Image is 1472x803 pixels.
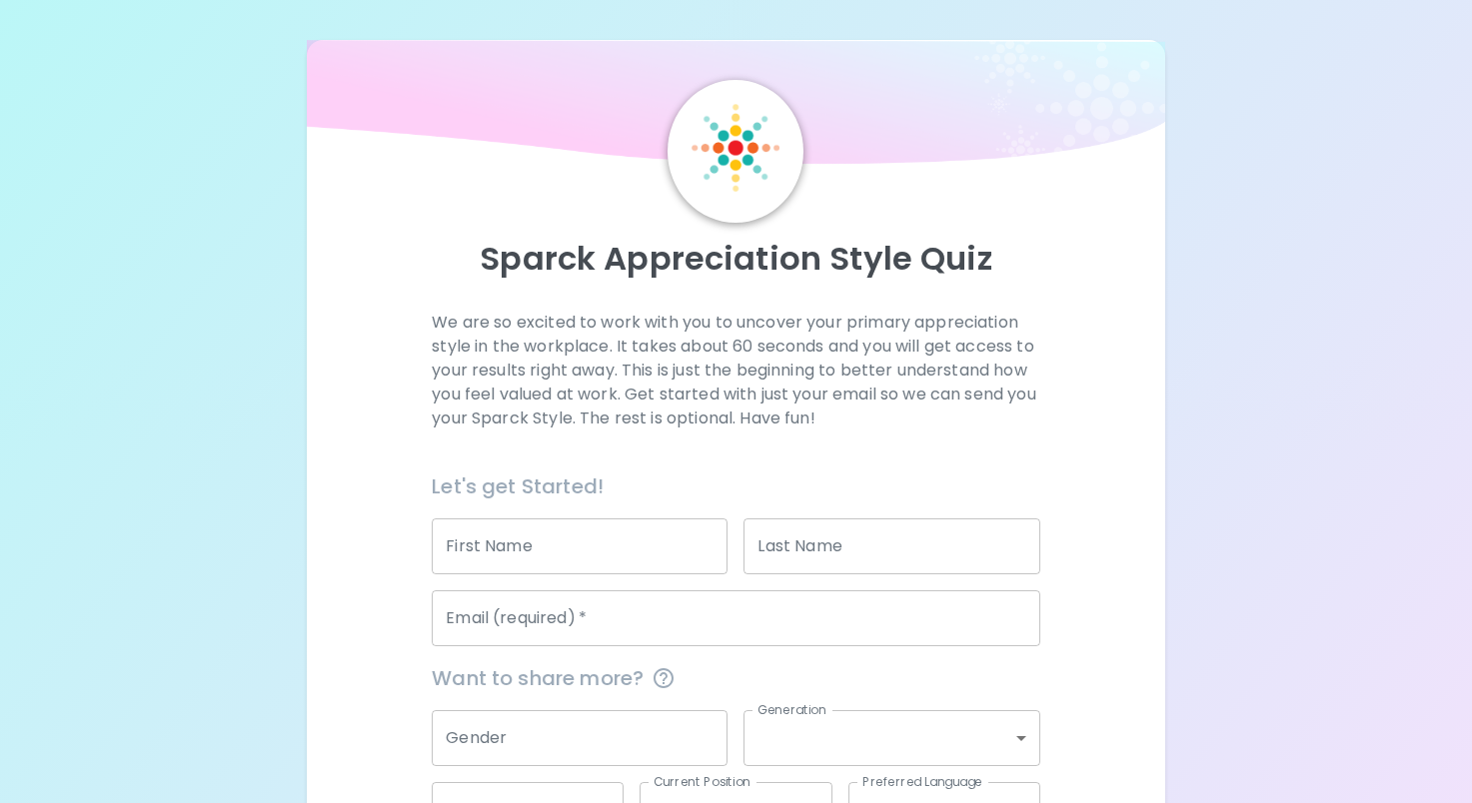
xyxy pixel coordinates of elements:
h6: Let's get Started! [432,470,1039,502]
label: Current Position [654,773,750,790]
svg: This information is completely confidential and only used for aggregated appreciation studies at ... [652,666,676,690]
p: We are so excited to work with you to uncover your primary appreciation style in the workplace. I... [432,311,1039,430]
label: Generation [757,701,826,718]
label: Preferred Language [862,773,982,790]
p: Sparck Appreciation Style Quiz [331,239,1141,279]
span: Want to share more? [432,662,1039,694]
img: wave [307,40,1165,175]
img: Sparck Logo [692,104,779,192]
